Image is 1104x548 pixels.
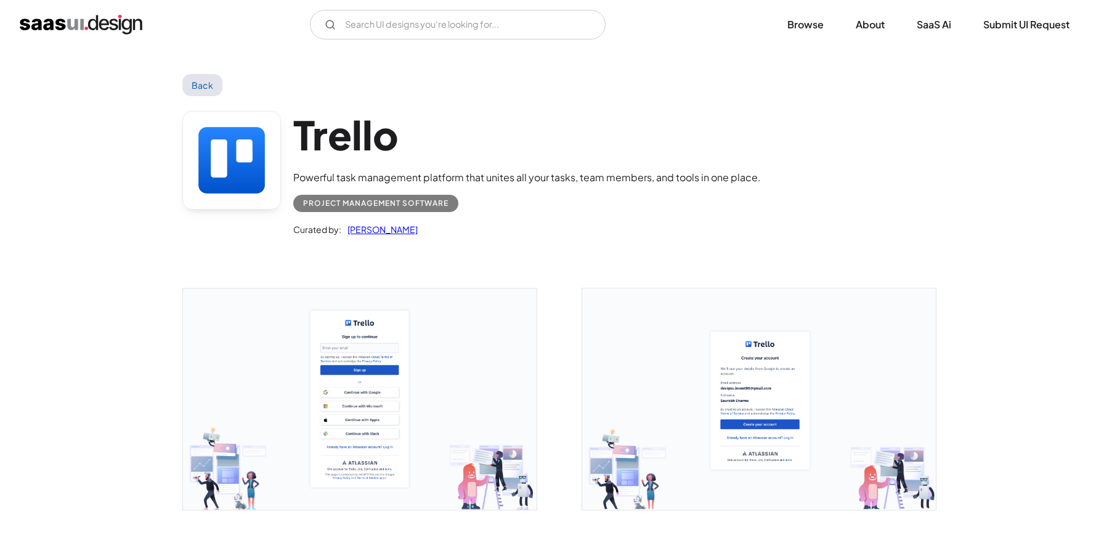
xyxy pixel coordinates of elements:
[303,196,448,211] div: Project Management Software
[968,11,1084,38] a: Submit UI Request
[582,288,936,510] a: open lightbox
[310,10,606,39] form: Email Form
[183,288,537,510] img: 64116de9c79370055f888f95_Trello%20Signup%20Screen.png
[293,111,761,158] h1: Trello
[310,10,606,39] input: Search UI designs you're looking for...
[182,74,222,96] a: Back
[20,15,142,35] a: home
[293,170,761,185] div: Powerful task management platform that unites all your tasks, team members, and tools in one place.
[773,11,838,38] a: Browse
[293,222,341,237] div: Curated by:
[341,222,418,237] a: [PERSON_NAME]
[183,288,537,510] a: open lightbox
[582,288,936,510] img: 64116e03364ff41e33f563e5_Trello%20Create%20Account%20Screen.png
[841,11,899,38] a: About
[902,11,966,38] a: SaaS Ai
